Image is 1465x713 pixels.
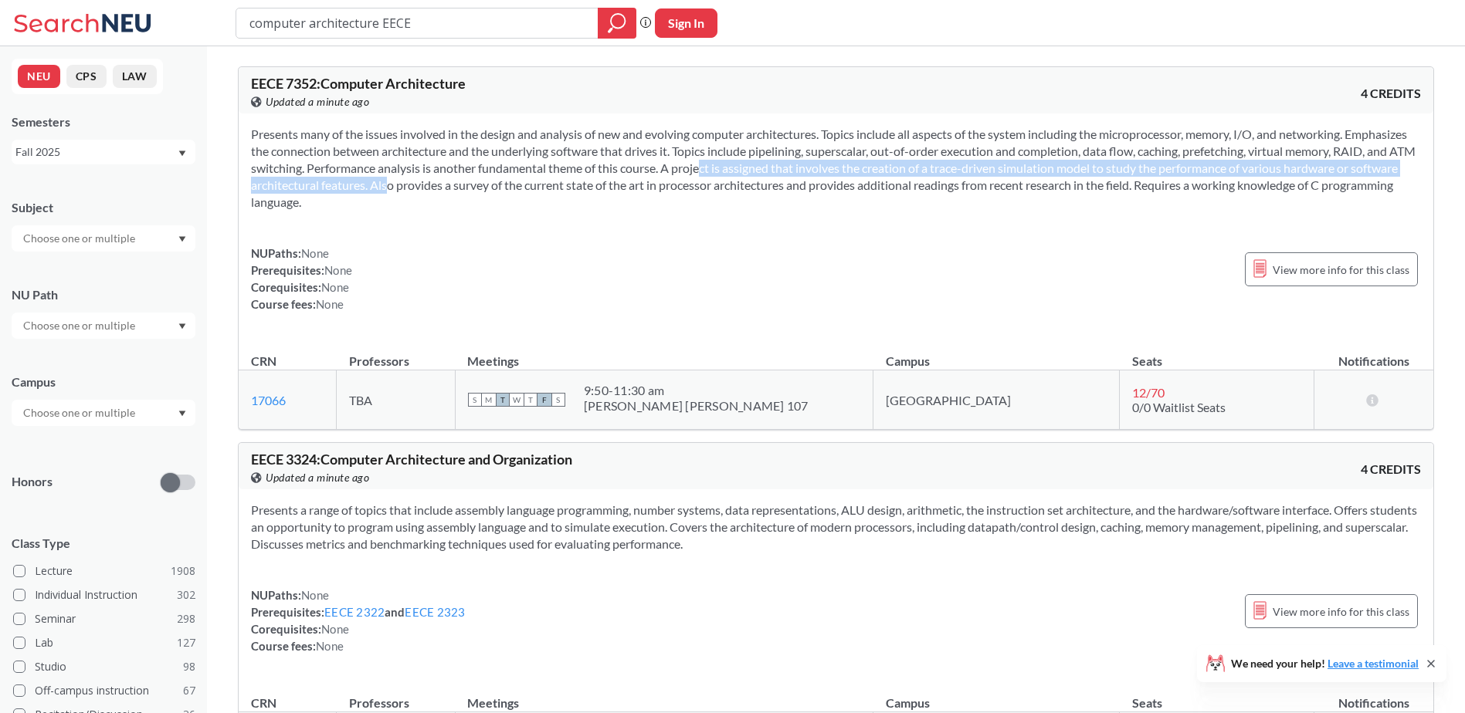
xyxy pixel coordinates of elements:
[1273,260,1409,279] span: View more info for this class
[113,65,157,88] button: LAW
[178,411,186,417] svg: Dropdown arrow
[468,393,482,407] span: S
[13,657,195,677] label: Studio
[1361,461,1421,478] span: 4 CREDITS
[177,586,195,603] span: 302
[177,610,195,627] span: 298
[12,140,195,164] div: Fall 2025Dropdown arrow
[524,393,538,407] span: T
[1314,337,1433,370] th: Notifications
[251,75,466,92] span: EECE 7352 : Computer Architecture
[873,679,1120,712] th: Campus
[321,280,349,294] span: None
[324,605,385,619] a: EECE 2322
[482,393,496,407] span: M
[183,658,195,675] span: 98
[251,586,466,654] div: NUPaths: Prerequisites: and Corequisites: Course fees:
[12,113,195,130] div: Semesters
[13,609,195,629] label: Seminar
[13,585,195,605] label: Individual Instruction
[1361,85,1421,102] span: 4 CREDITS
[12,400,195,426] div: Dropdown arrow
[301,588,329,602] span: None
[455,679,873,712] th: Meetings
[12,286,195,303] div: NU Path
[873,337,1120,370] th: Campus
[1273,602,1409,621] span: View more info for this class
[251,694,276,711] div: CRN
[405,605,465,619] a: EECE 2323
[15,316,145,335] input: Choose one or multiple
[251,393,286,407] a: 17066
[12,313,195,339] div: Dropdown arrow
[12,473,53,491] p: Honors
[248,10,587,36] input: Class, professor, course number, "phrase"
[455,337,873,370] th: Meetings
[12,373,195,390] div: Campus
[608,12,626,34] svg: magnifying glass
[15,404,145,422] input: Choose one or multiple
[538,393,551,407] span: F
[15,144,177,161] div: Fall 2025
[1120,679,1314,712] th: Seats
[316,297,344,311] span: None
[266,469,369,486] span: Updated a minute ago
[1120,337,1314,370] th: Seats
[324,263,352,277] span: None
[266,93,369,110] span: Updated a minute ago
[337,679,456,712] th: Professors
[1231,658,1419,669] span: We need your help!
[251,353,276,370] div: CRN
[12,225,195,252] div: Dropdown arrow
[12,535,195,552] span: Class Type
[1132,400,1226,414] span: 0/0 Waitlist Seats
[1314,679,1433,712] th: Notifications
[177,634,195,651] span: 127
[337,337,456,370] th: Professors
[598,8,636,39] div: magnifying glass
[510,393,524,407] span: W
[251,502,1421,552] section: Presents a range of topics that include assembly language programming, number systems, data repre...
[316,639,344,653] span: None
[496,393,510,407] span: T
[873,370,1120,430] td: [GEOGRAPHIC_DATA]
[13,561,195,581] label: Lecture
[551,393,565,407] span: S
[584,398,809,414] div: [PERSON_NAME] [PERSON_NAME] 107
[251,126,1421,211] section: Presents many of the issues involved in the design and analysis of new and evolving computer arch...
[66,65,107,88] button: CPS
[178,150,186,157] svg: Dropdown arrow
[183,682,195,699] span: 67
[321,622,349,636] span: None
[13,681,195,701] label: Off-campus instruction
[1328,657,1419,670] a: Leave a testimonial
[301,246,329,260] span: None
[251,245,352,313] div: NUPaths: Prerequisites: Corequisites: Course fees:
[1132,385,1165,400] span: 12 / 70
[178,236,186,242] svg: Dropdown arrow
[337,370,456,430] td: TBA
[15,229,145,248] input: Choose one or multiple
[12,199,195,216] div: Subject
[171,563,195,580] span: 1908
[251,451,572,468] span: EECE 3324 : Computer Architecture and Organization
[13,633,195,653] label: Lab
[178,323,186,329] svg: Dropdown arrow
[584,383,809,398] div: 9:50 - 11:30 am
[18,65,60,88] button: NEU
[655,8,717,38] button: Sign In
